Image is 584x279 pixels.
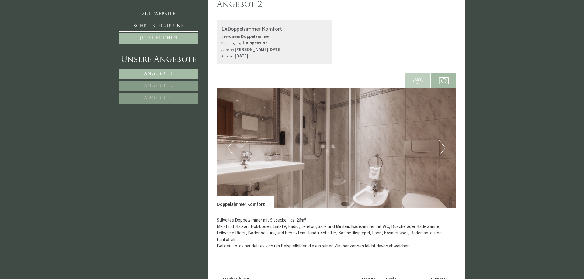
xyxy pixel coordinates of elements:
[217,88,457,208] img: image
[119,54,198,66] div: Unsere Angebote
[144,84,173,88] span: Angebot 2
[413,76,423,86] img: 360-grad.svg
[439,76,449,86] img: camera.svg
[200,160,240,171] button: Senden
[119,9,198,19] a: Zur Website
[221,25,228,32] b: 1x
[144,96,173,100] span: Angebot 3
[228,140,234,155] button: Previous
[221,34,240,39] small: 2 Personen:
[217,217,457,249] p: Stilvolles Doppelzimmer mit Sitzecke ~ ca. 26m² Meist mit Balkon, Holzboden, Sat-TV, Radio, Telef...
[235,53,248,59] b: [DATE]
[221,40,242,45] small: Verpflegung:
[221,24,328,33] div: Doppelzimmer Komfort
[9,28,87,32] small: 18:35
[439,140,446,155] button: Next
[108,5,132,14] div: Freitag
[235,46,282,52] b: [PERSON_NAME][DATE]
[5,16,90,33] div: Guten Tag, wie können wir Ihnen helfen?
[9,17,87,22] div: Montis – Active Nature Spa
[221,47,234,52] small: Anreise:
[241,33,270,39] b: Doppelzimmer
[243,40,268,46] b: Halbpension
[217,196,274,207] div: Doppelzimmer Komfort
[119,21,198,32] a: Schreiben Sie uns
[119,33,198,44] a: Jetzt buchen
[221,53,234,58] small: Abreise:
[144,72,173,76] span: Angebot 1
